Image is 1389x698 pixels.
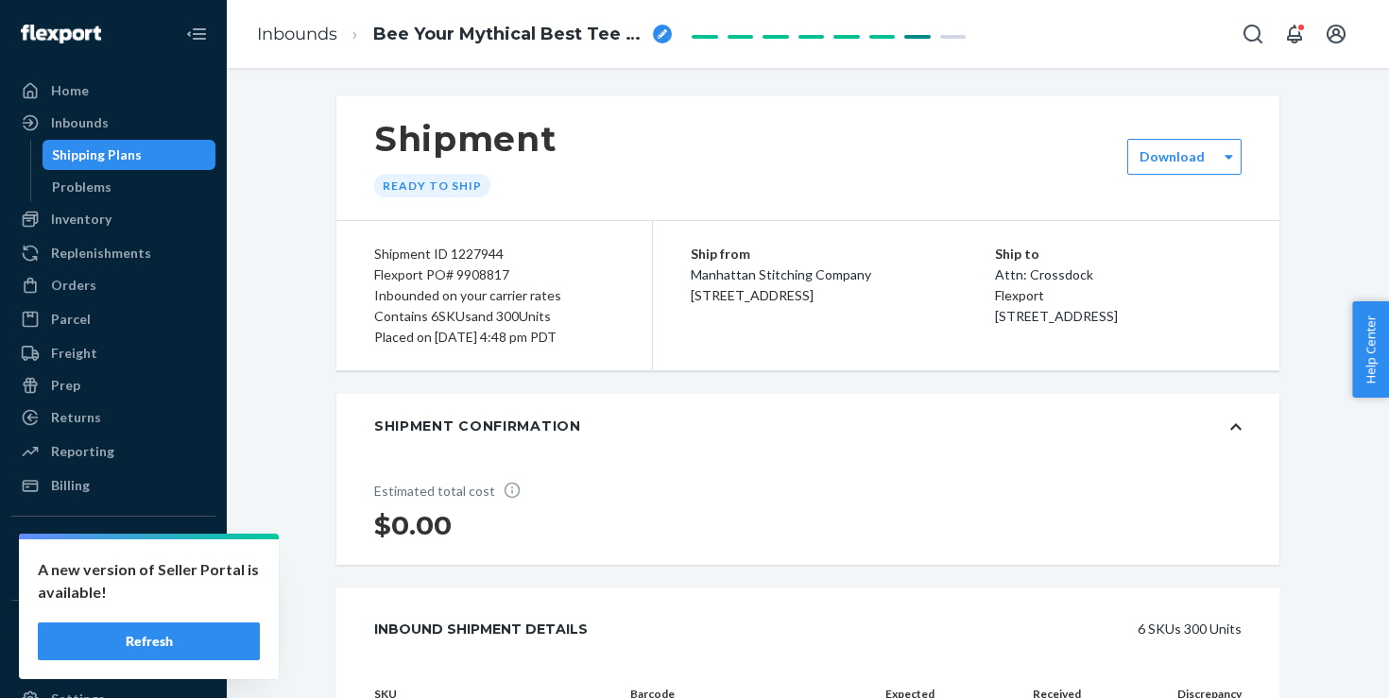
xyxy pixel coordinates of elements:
[374,264,614,285] div: Flexport PO# 9908817
[374,610,588,648] div: Inbound Shipment Details
[11,436,215,467] a: Reporting
[374,244,614,264] div: Shipment ID 1227944
[11,402,215,433] a: Returns
[51,344,97,363] div: Freight
[51,408,101,427] div: Returns
[995,264,1242,285] p: Attn: Crossdock
[11,338,215,368] a: Freight
[11,370,215,400] a: Prep
[374,306,614,327] div: Contains 6 SKUs and 300 Units
[995,308,1118,324] span: [STREET_ADDRESS]
[51,276,96,295] div: Orders
[11,570,215,592] a: Add Integration
[51,244,151,263] div: Replenishments
[11,270,215,300] a: Orders
[52,178,111,196] div: Problems
[374,285,614,306] div: Inbounded on your carrier rates
[11,304,215,334] a: Parcel
[1317,15,1355,53] button: Open account menu
[11,204,215,234] a: Inventory
[11,654,215,676] a: Add Fast Tag
[1234,15,1272,53] button: Open Search Box
[43,140,216,170] a: Shipping Plans
[51,476,90,495] div: Billing
[52,145,142,164] div: Shipping Plans
[38,558,260,604] p: A new version of Seller Portal is available!
[11,108,215,138] a: Inbounds
[11,470,215,501] a: Billing
[374,327,614,348] div: Placed on [DATE] 4:48 pm PDT
[51,81,89,100] div: Home
[21,25,101,43] img: Flexport logo
[374,174,490,197] div: Ready to ship
[51,442,114,461] div: Reporting
[1140,147,1205,166] label: Download
[51,210,111,229] div: Inventory
[374,481,535,501] p: Estimated total cost
[1352,301,1389,398] button: Help Center
[43,172,216,202] a: Problems
[11,616,215,646] button: Fast Tags
[691,244,995,264] p: Ship from
[51,113,109,132] div: Inbounds
[11,238,215,268] a: Replenishments
[38,622,260,660] button: Refresh
[11,532,215,562] button: Integrations
[11,76,215,106] a: Home
[51,376,80,395] div: Prep
[691,266,871,303] span: Manhattan Stitching Company [STREET_ADDRESS]
[242,7,687,62] ol: breadcrumbs
[178,15,215,53] button: Close Navigation
[374,119,557,159] h1: Shipment
[1276,15,1313,53] button: Open notifications
[257,24,337,44] a: Inbounds
[374,417,581,435] div: Shipment Confirmation
[995,244,1242,264] p: Ship to
[374,508,535,542] h1: $0.00
[630,610,1242,648] div: 6 SKUs 300 Units
[373,23,645,47] span: Bee Your Mythical Best Tee Restock
[51,310,91,329] div: Parcel
[995,285,1242,306] p: Flexport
